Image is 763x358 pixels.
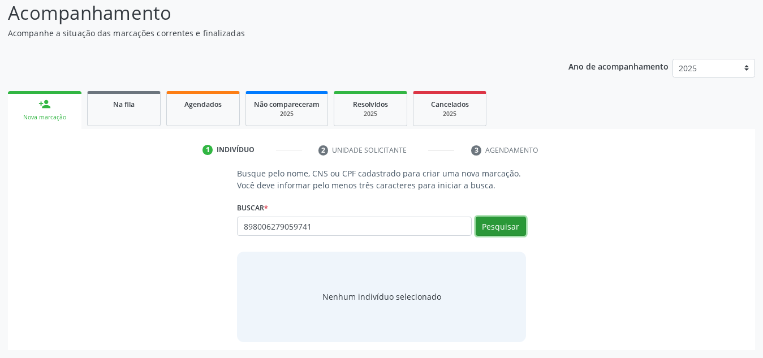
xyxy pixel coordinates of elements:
[322,291,441,303] div: Nenhum indivíduo selecionado
[8,27,531,39] p: Acompanhe a situação das marcações correntes e finalizadas
[431,100,469,109] span: Cancelados
[353,100,388,109] span: Resolvidos
[476,217,526,236] button: Pesquisar
[217,145,255,155] div: Indivíduo
[16,113,74,122] div: Nova marcação
[237,167,526,191] p: Busque pelo nome, CNS ou CPF cadastrado para criar uma nova marcação. Você deve informar pelo men...
[184,100,222,109] span: Agendados
[421,110,478,118] div: 2025
[113,100,135,109] span: Na fila
[254,110,320,118] div: 2025
[237,217,472,236] input: Busque por nome, CNS ou CPF
[38,98,51,110] div: person_add
[568,59,669,73] p: Ano de acompanhamento
[202,145,213,155] div: 1
[342,110,399,118] div: 2025
[254,100,320,109] span: Não compareceram
[237,199,268,217] label: Buscar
